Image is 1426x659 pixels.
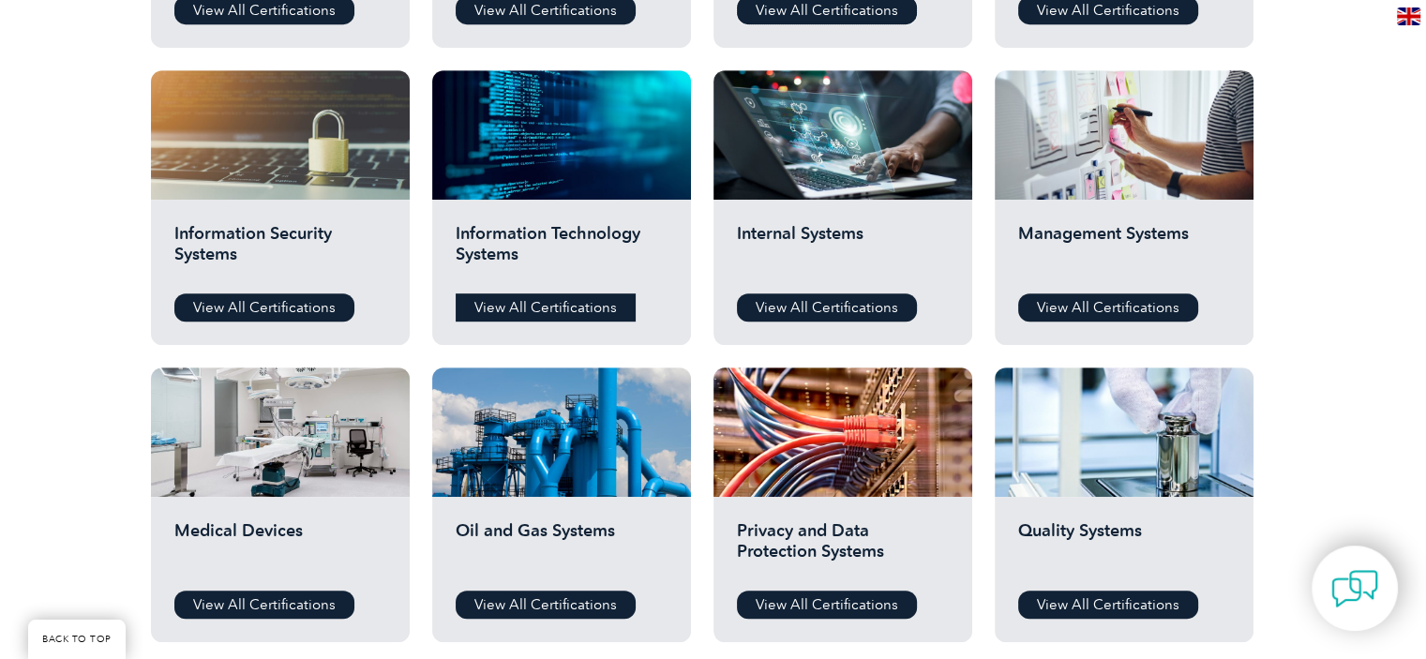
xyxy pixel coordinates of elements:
[1018,293,1198,322] a: View All Certifications
[737,293,917,322] a: View All Certifications
[1018,223,1230,279] h2: Management Systems
[737,520,949,577] h2: Privacy and Data Protection Systems
[456,520,668,577] h2: Oil and Gas Systems
[174,591,354,619] a: View All Certifications
[1018,520,1230,577] h2: Quality Systems
[1331,565,1378,612] img: contact-chat.png
[456,591,636,619] a: View All Certifications
[737,591,917,619] a: View All Certifications
[456,223,668,279] h2: Information Technology Systems
[1018,591,1198,619] a: View All Certifications
[1397,7,1420,25] img: en
[737,223,949,279] h2: Internal Systems
[174,520,386,577] h2: Medical Devices
[174,293,354,322] a: View All Certifications
[174,223,386,279] h2: Information Security Systems
[28,620,126,659] a: BACK TO TOP
[456,293,636,322] a: View All Certifications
